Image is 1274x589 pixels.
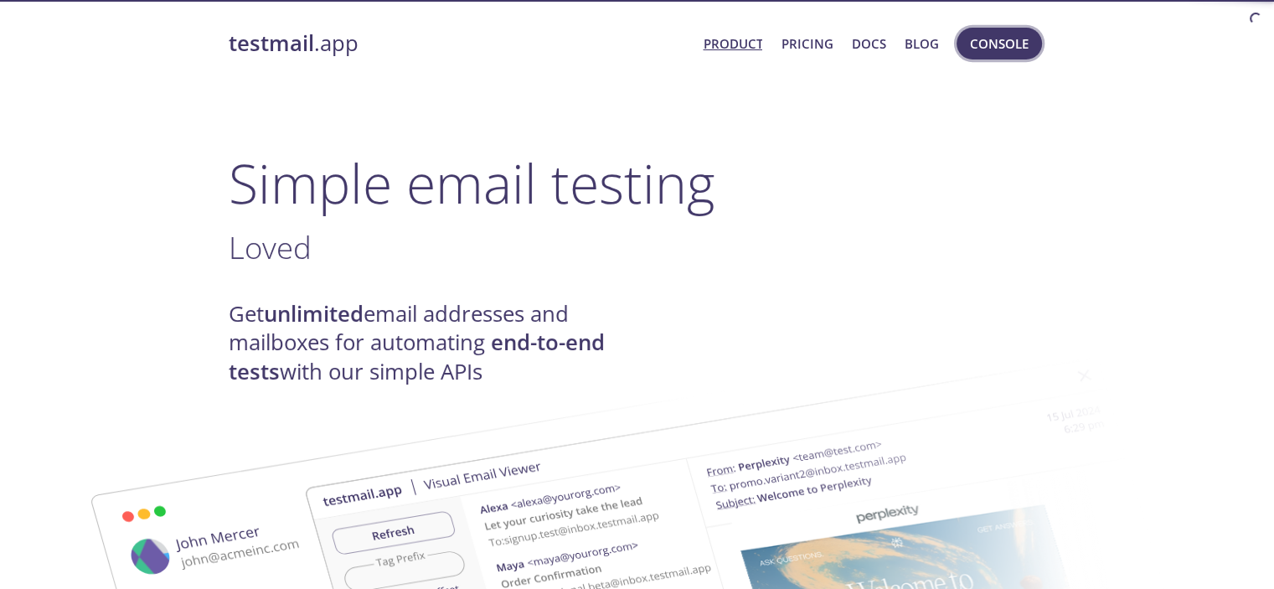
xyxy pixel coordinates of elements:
[957,28,1042,59] button: Console
[970,33,1029,54] span: Console
[229,226,312,268] span: Loved
[703,33,762,54] a: Product
[229,28,314,58] strong: testmail
[229,328,605,385] strong: end-to-end tests
[229,29,690,58] a: testmail.app
[264,299,364,328] strong: unlimited
[781,33,833,54] a: Pricing
[852,33,886,54] a: Docs
[229,151,1046,215] h1: Simple email testing
[905,33,939,54] a: Blog
[229,300,637,386] h4: Get email addresses and mailboxes for automating with our simple APIs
